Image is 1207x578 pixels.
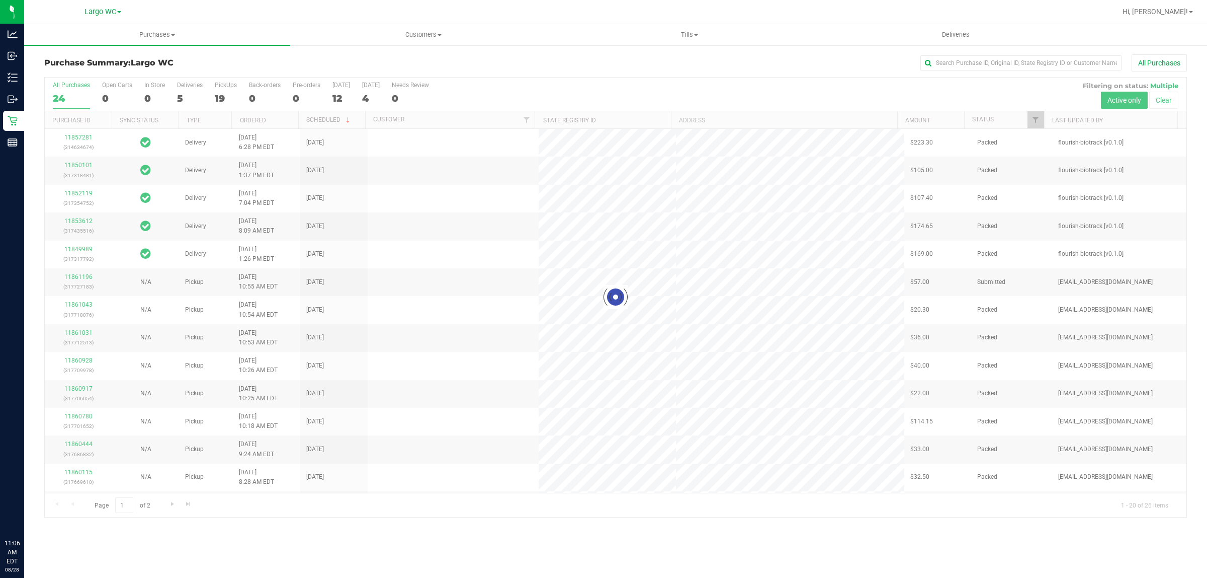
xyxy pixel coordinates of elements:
[920,55,1122,70] input: Search Purchase ID, Original ID, State Registry ID or Customer Name...
[1132,54,1187,71] button: All Purchases
[8,116,18,126] inline-svg: Retail
[291,30,556,39] span: Customers
[290,24,556,45] a: Customers
[24,24,290,45] a: Purchases
[928,30,983,39] span: Deliveries
[84,8,116,16] span: Largo WC
[8,29,18,39] inline-svg: Analytics
[24,30,290,39] span: Purchases
[1123,8,1188,16] span: Hi, [PERSON_NAME]!
[823,24,1089,45] a: Deliveries
[10,497,40,528] iframe: Resource center
[556,24,822,45] a: Tills
[131,58,174,67] span: Largo WC
[5,539,20,566] p: 11:06 AM EDT
[44,58,425,67] h3: Purchase Summary:
[8,51,18,61] inline-svg: Inbound
[8,94,18,104] inline-svg: Outbound
[5,566,20,573] p: 08/28
[8,137,18,148] inline-svg: Reports
[557,30,822,39] span: Tills
[8,73,18,83] inline-svg: Inventory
